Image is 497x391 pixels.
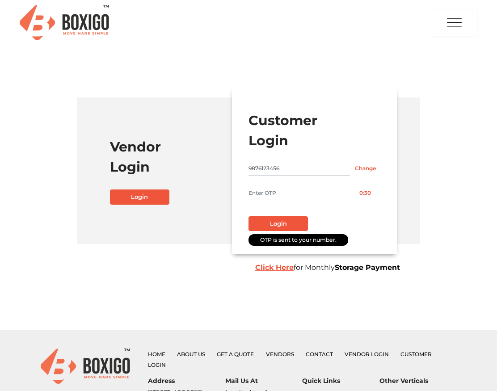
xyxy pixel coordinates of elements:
[350,161,380,176] input: Change
[20,5,109,40] img: Boxigo
[148,351,165,357] a: Home
[225,377,303,385] h6: Mail Us At
[110,189,169,205] a: Login
[41,349,130,384] img: boxigo_logo_small
[148,377,225,385] h6: Address
[217,351,254,357] a: Get a Quote
[345,351,389,357] a: Vendor Login
[248,234,348,246] div: OTP is sent to your number.
[110,137,242,177] h1: Vendor Login
[306,351,333,357] a: Contact
[248,161,350,176] input: Mobile No
[445,10,463,36] img: menu
[335,263,400,272] b: Storage Payment
[302,377,379,385] h6: Quick Links
[248,216,308,231] button: Login
[350,186,380,200] button: 0:30
[266,351,294,357] a: Vendors
[177,351,205,357] a: About Us
[248,110,380,151] h1: Customer Login
[248,262,463,273] div: for Monthly
[379,377,457,385] h6: Other Verticals
[255,263,294,272] a: Click Here
[248,186,350,200] input: Enter OTP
